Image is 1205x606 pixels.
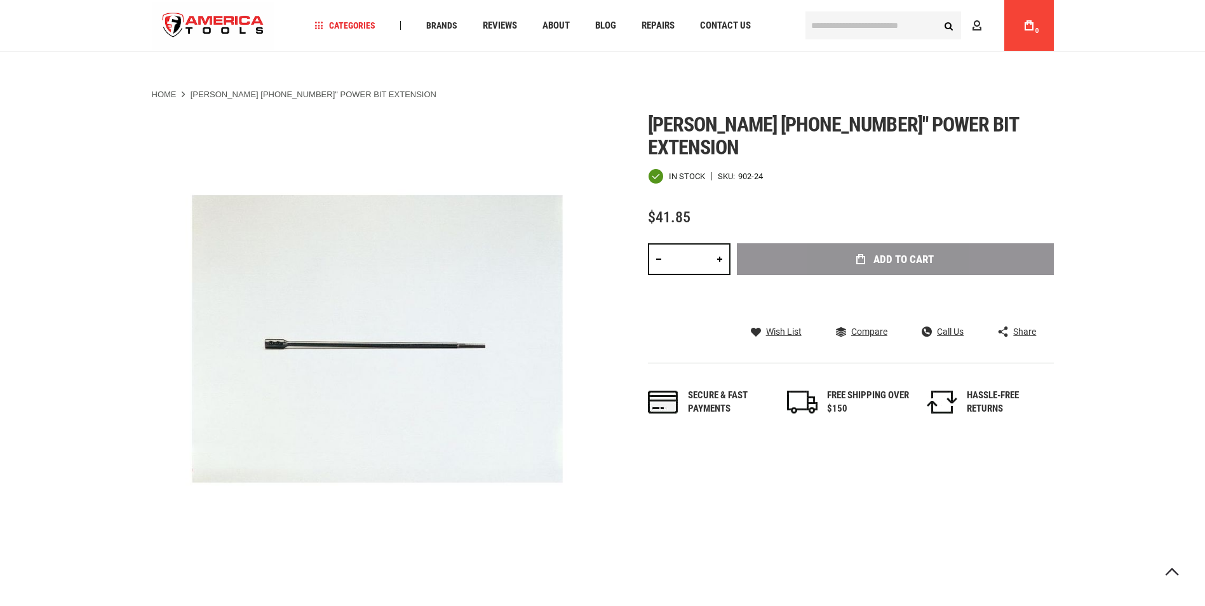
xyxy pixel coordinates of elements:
[537,17,576,34] a: About
[787,391,818,414] img: shipping
[937,327,964,336] span: Call Us
[922,326,964,337] a: Call Us
[967,389,1049,416] div: HASSLE-FREE RETURNS
[636,17,680,34] a: Repairs
[766,327,802,336] span: Wish List
[688,389,771,416] div: Secure & fast payments
[851,327,887,336] span: Compare
[152,2,275,50] img: America Tools
[648,391,678,414] img: payments
[483,21,517,30] span: Reviews
[937,13,961,37] button: Search
[314,21,375,30] span: Categories
[152,113,603,564] img: main product photo
[669,172,705,180] span: In stock
[542,21,570,30] span: About
[648,208,690,226] span: $41.85
[589,17,622,34] a: Blog
[152,2,275,50] a: store logo
[152,89,177,100] a: Home
[738,172,763,180] div: 902-24
[191,90,436,99] strong: [PERSON_NAME] [PHONE_NUMBER]" POWER BIT EXTENSION
[927,391,957,414] img: returns
[1035,27,1039,34] span: 0
[309,17,381,34] a: Categories
[642,21,675,30] span: Repairs
[426,21,457,30] span: Brands
[421,17,463,34] a: Brands
[694,17,757,34] a: Contact Us
[700,21,751,30] span: Contact Us
[827,389,910,416] div: FREE SHIPPING OVER $150
[595,21,616,30] span: Blog
[648,168,705,184] div: Availability
[1013,327,1036,336] span: Share
[718,172,738,180] strong: SKU
[836,326,887,337] a: Compare
[477,17,523,34] a: Reviews
[648,112,1019,159] span: [PERSON_NAME] [PHONE_NUMBER]" power bit extension
[751,326,802,337] a: Wish List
